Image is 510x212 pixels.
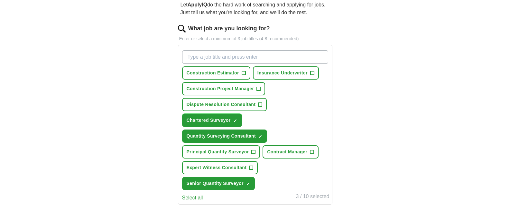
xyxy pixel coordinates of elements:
[233,118,237,123] span: ✓
[263,145,319,159] button: Contract Manager
[182,50,328,64] input: Type a job title and press enter
[188,24,270,33] label: What job are you looking for?
[187,133,256,140] span: Quantity Surveying Consultant
[246,181,250,187] span: ✓
[267,149,307,155] span: Contract Manager
[187,149,249,155] span: Principal Quantity Surveyor
[187,85,254,92] span: Construction Project Manager
[182,145,260,159] button: Principal Quantity Surveyor
[178,35,332,42] p: Enter or select a minimum of 3 job titles (4-8 recommended)
[182,161,258,174] button: Expert Witness Consultant
[178,25,186,33] img: search.png
[296,193,329,202] div: 3 / 10 selected
[253,66,319,80] button: Insurance Underwriter
[188,2,207,7] strong: ApplyIQ
[182,130,267,143] button: Quantity Surveying Consultant✓
[182,66,250,80] button: Construction Estimator
[182,82,265,95] button: Construction Project Manager
[187,70,239,76] span: Construction Estimator
[257,70,308,76] span: Insurance Underwriter
[187,180,244,187] span: Senior Quantity Surveyor
[182,177,255,190] button: Senior Quantity Surveyor✓
[258,134,262,139] span: ✓
[182,114,242,127] button: Chartered Surveyor✓
[182,194,203,202] button: Select all
[187,117,231,124] span: Chartered Surveyor
[182,98,267,111] button: Dispute Resolution Consultant
[187,164,247,171] span: Expert Witness Consultant
[187,101,256,108] span: Dispute Resolution Consultant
